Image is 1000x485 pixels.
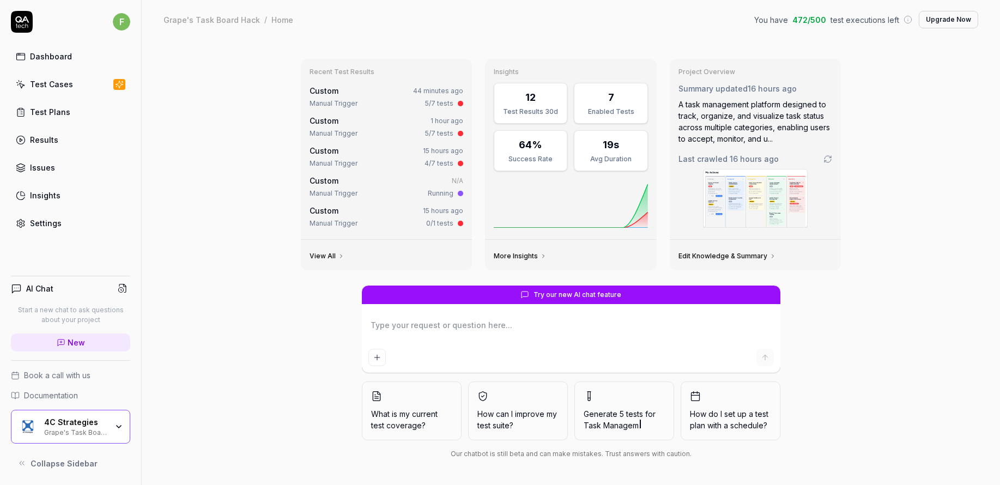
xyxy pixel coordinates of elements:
[44,427,107,436] div: Grape's Task Board Hack
[678,68,833,76] h3: Project Overview
[368,349,386,366] button: Add attachment
[754,14,788,26] span: You have
[431,117,463,125] time: 1 hour ago
[11,369,130,381] a: Book a call with us
[426,219,453,228] div: 0/1 tests
[608,90,614,105] div: 7
[264,14,267,25] div: /
[11,185,130,206] a: Insights
[30,134,58,145] div: Results
[11,305,130,325] p: Start a new chat to ask questions about your project
[748,84,797,93] time: 16 hours ago
[68,337,85,348] span: New
[362,449,780,459] div: Our chatbot is still beta and can make mistakes. Trust answers with caution.
[428,189,453,198] div: Running
[371,408,452,431] span: What is my current test coverage?
[307,143,466,171] a: Custom15 hours agoManual Trigger4/7 tests
[704,169,807,227] img: Screenshot
[501,107,560,117] div: Test Results 30d
[11,74,130,95] a: Test Cases
[24,369,90,381] span: Book a call with us
[310,129,357,138] div: Manual Trigger
[681,381,780,440] button: How do I set up a test plan with a schedule?
[31,458,98,469] span: Collapse Sidebar
[113,11,130,33] button: f
[11,157,130,178] a: Issues
[113,13,130,31] span: f
[678,153,779,165] span: Last crawled
[11,452,130,474] button: Collapse Sidebar
[310,99,357,108] div: Manual Trigger
[468,381,568,440] button: How can I improve my test suite?
[271,14,293,25] div: Home
[310,159,357,168] div: Manual Trigger
[30,190,60,201] div: Insights
[30,217,62,229] div: Settings
[581,107,640,117] div: Enabled Tests
[823,155,832,163] a: Go to crawling settings
[678,84,748,93] span: Summary updated
[452,177,463,185] span: N/A
[310,252,344,260] a: View All
[519,137,542,152] div: 64%
[30,162,55,173] div: Issues
[11,129,130,150] a: Results
[30,106,70,118] div: Test Plans
[574,381,674,440] button: Generate 5 tests forTask Managem
[584,421,639,430] span: Task Managem
[425,129,453,138] div: 5/7 tests
[477,408,559,431] span: How can I improve my test suite?
[11,46,130,67] a: Dashboard
[603,137,619,152] div: 19s
[425,159,453,168] div: 4/7 tests
[44,417,107,427] div: 4C Strategies
[690,408,771,431] span: How do I set up a test plan with a schedule?
[413,87,463,95] time: 44 minutes ago
[534,290,621,300] span: Try our new AI chat feature
[678,99,833,144] div: A task management platform designed to track, organize, and visualize task status across multiple...
[11,390,130,401] a: Documentation
[310,86,338,95] span: Custom
[307,113,466,141] a: Custom1 hour agoManual Trigger5/7 tests
[501,154,560,164] div: Success Rate
[362,381,462,440] button: What is my current test coverage?
[525,90,536,105] div: 12
[423,207,463,215] time: 15 hours ago
[678,252,776,260] a: Edit Knowledge & Summary
[423,147,463,155] time: 15 hours ago
[11,101,130,123] a: Test Plans
[494,68,648,76] h3: Insights
[30,78,73,90] div: Test Cases
[307,83,466,111] a: Custom44 minutes agoManual Trigger5/7 tests
[310,206,338,215] span: Custom
[310,116,338,125] span: Custom
[919,11,978,28] button: Upgrade Now
[11,334,130,351] a: New
[581,154,640,164] div: Avg Duration
[30,51,72,62] div: Dashboard
[425,99,453,108] div: 5/7 tests
[310,146,338,155] span: Custom
[307,203,466,231] a: Custom15 hours agoManual Trigger0/1 tests
[18,417,38,436] img: 4C Strategies Logo
[26,283,53,294] h4: AI Chat
[831,14,899,26] span: test executions left
[11,213,130,234] a: Settings
[730,154,779,163] time: 16 hours ago
[24,390,78,401] span: Documentation
[11,410,130,444] button: 4C Strategies Logo4C StrategiesGrape's Task Board Hack
[494,252,547,260] a: More Insights
[310,68,464,76] h3: Recent Test Results
[792,14,826,26] span: 472 / 500
[163,14,260,25] div: Grape's Task Board Hack
[584,408,665,431] span: Generate 5 tests for
[307,173,466,201] a: CustomN/AManual TriggerRunning
[310,176,338,185] span: Custom
[310,189,357,198] div: Manual Trigger
[310,219,357,228] div: Manual Trigger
